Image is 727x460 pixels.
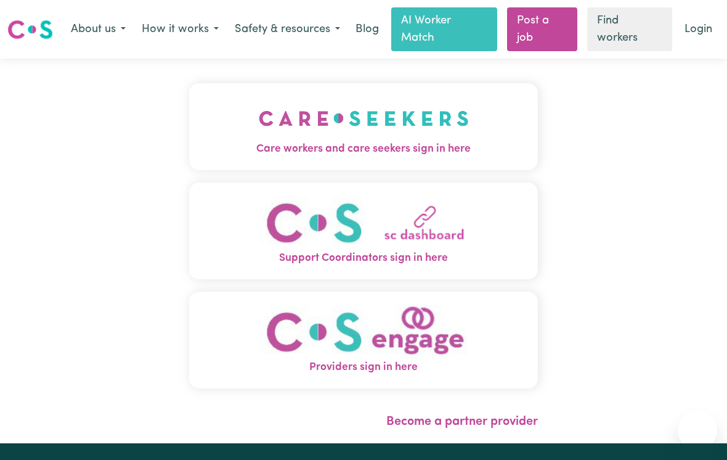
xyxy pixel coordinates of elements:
button: Providers sign in here [189,292,538,388]
a: AI Worker Match [391,7,497,51]
a: Post a job [507,7,578,51]
span: Care workers and care seekers sign in here [189,141,538,157]
button: How it works [134,17,227,43]
a: Careseekers logo [7,15,53,44]
a: Login [677,16,720,43]
button: Care workers and care seekers sign in here [189,83,538,170]
span: Support Coordinators sign in here [189,250,538,266]
a: Blog [348,16,386,43]
iframe: Button to launch messaging window [678,411,717,450]
a: Become a partner provider [386,416,538,428]
a: Find workers [587,7,672,51]
button: Support Coordinators sign in here [189,183,538,279]
img: Careseekers logo [7,18,53,41]
button: Safety & resources [227,17,348,43]
span: Providers sign in here [189,359,538,376]
button: About us [63,17,134,43]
